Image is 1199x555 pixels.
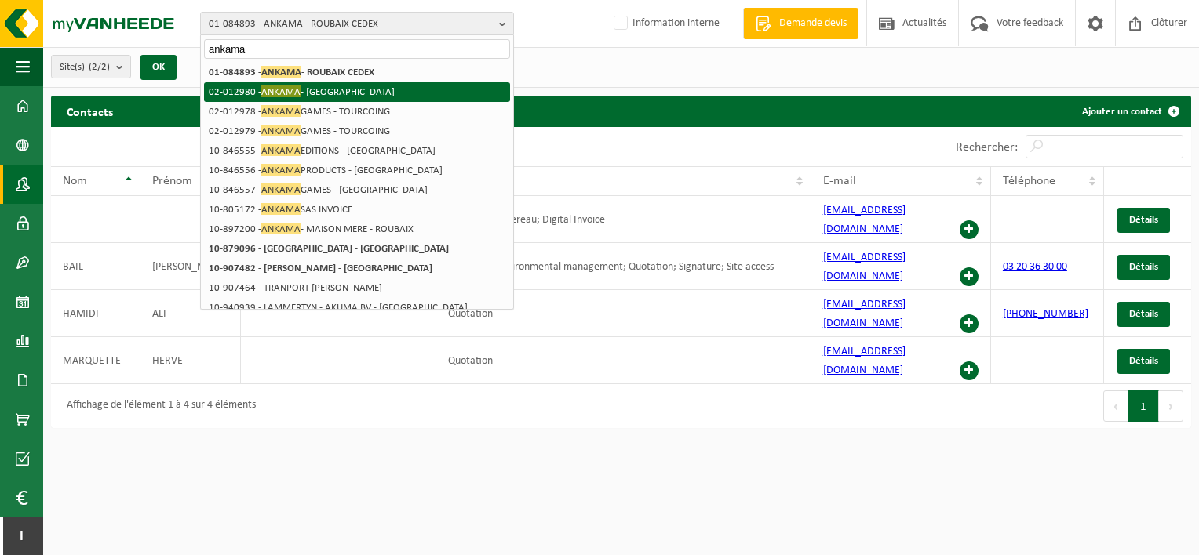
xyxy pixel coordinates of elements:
[823,175,856,187] span: E-mail
[743,8,858,39] a: Demande devis
[209,13,493,36] span: 01-084893 - ANKAMA - ROUBAIX CEDEX
[823,299,906,329] a: [EMAIL_ADDRESS][DOMAIN_NAME]
[204,298,510,317] li: 10-940939 - LAMMERTYN - AKUMA BV - [GEOGRAPHIC_DATA]
[204,161,510,180] li: 10-846556 - PRODUCTS - [GEOGRAPHIC_DATA]
[261,125,301,136] span: ANKAMA
[204,82,510,102] li: 02-012980 - - [GEOGRAPHIC_DATA]
[1003,308,1088,320] a: [PHONE_NUMBER]
[436,243,811,290] td: Collection; Environmental management; Quotation; Signature; Site access
[51,337,140,384] td: MARQUETTE
[823,205,906,235] a: [EMAIL_ADDRESS][DOMAIN_NAME]
[204,122,510,141] li: 02-012979 - GAMES - TOURCOING
[204,180,510,200] li: 10-846557 - GAMES - [GEOGRAPHIC_DATA]
[1103,390,1128,422] button: Previous
[209,66,374,78] strong: 01-084893 - - ROUBAIX CEDEX
[610,12,720,35] label: Information interne
[51,243,140,290] td: BAIL
[823,252,906,282] a: [EMAIL_ADDRESS][DOMAIN_NAME]
[1003,261,1067,273] a: 03 20 36 30 00
[204,200,510,219] li: 10-805172 - SAS INVOICE
[1003,175,1055,187] span: Téléphone
[200,12,514,35] button: 01-084893 - ANKAMA - ROUBAIX CEDEX
[51,290,140,337] td: HAMIDI
[261,183,301,195] span: ANKAMA
[1129,215,1158,225] span: Détails
[1117,255,1170,280] a: Détails
[1128,390,1159,422] button: 1
[204,278,510,298] li: 10-907464 - TRANPORT [PERSON_NAME]
[140,290,241,337] td: ALI
[209,263,432,274] strong: 10-907482 - [PERSON_NAME] - [GEOGRAPHIC_DATA]
[140,337,241,384] td: HERVE
[261,105,301,117] span: ANKAMA
[51,96,129,126] h2: Contacts
[1117,302,1170,327] a: Détails
[956,141,1018,154] label: Rechercher:
[89,62,110,72] count: (2/2)
[204,141,510,161] li: 10-846555 - EDITIONS - [GEOGRAPHIC_DATA]
[261,164,301,176] span: ANKAMA
[204,39,510,59] input: Chercher des succursales liées
[261,85,301,97] span: ANKAMA
[436,337,811,384] td: Quotation
[261,203,301,215] span: ANKAMA
[1070,96,1190,127] a: Ajouter un contact
[209,244,449,254] strong: 10-879096 - [GEOGRAPHIC_DATA] - [GEOGRAPHIC_DATA]
[1129,309,1158,319] span: Détails
[1129,262,1158,272] span: Détails
[63,175,87,187] span: Nom
[261,223,301,234] span: ANKAMA
[59,392,256,420] div: Affichage de l'élément 1 à 4 sur 4 éléments
[261,144,301,156] span: ANKAMA
[261,66,301,78] span: ANKAMA
[823,346,906,376] a: [EMAIL_ADDRESS][DOMAIN_NAME]
[436,290,811,337] td: Quotation
[140,243,241,290] td: [PERSON_NAME]
[1117,349,1170,374] a: Détails
[1159,390,1183,422] button: Next
[140,55,177,80] button: OK
[436,196,811,243] td: Borderel-Bordereau; Digital Invoice
[204,102,510,122] li: 02-012978 - GAMES - TOURCOING
[51,55,131,78] button: Site(s)(2/2)
[1117,208,1170,233] a: Détails
[152,175,192,187] span: Prénom
[775,16,851,31] span: Demande devis
[204,219,510,239] li: 10-897200 - - MAISON MERE - ROUBAIX
[60,56,110,79] span: Site(s)
[1129,356,1158,366] span: Détails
